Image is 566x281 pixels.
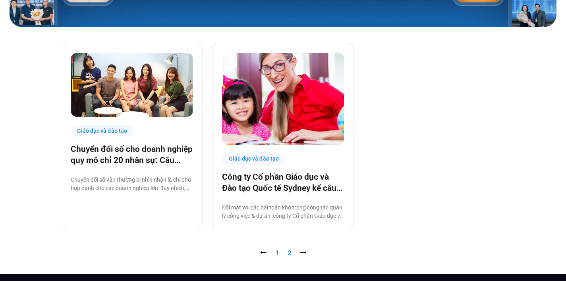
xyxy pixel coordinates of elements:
p: Chuyển đổi số vẫn thường bị nhìn nhận là chỉ phù hợp dành cho các doanh nghiệp lớn. Tuy nhiên, câ... [71,176,193,192]
a: Chuyển đổi số cho doanh nghiệp quy mô chỉ 20 nhân sự: Câu chuyện thành công từ [DATE] Marketers [71,143,193,166]
div: Giáo dục và đào tạo [222,153,286,165]
p: Đối mặt với các bài toán khó trong công tác quản lý công việc & dự án, công ty Cổ phần Giáo dục v... [222,203,344,220]
span: 2 [288,249,291,257]
nav: Pagination [61,248,506,258]
a: ⭠ [260,249,267,257]
a: 1 [275,249,279,257]
div: Giáo dục và đào tạo [71,125,134,137]
span: ⭢ [300,249,306,257]
a: Công ty Cổ phần Giáo dục và Đào tạo Quốc tế Sydney kể câu chuyện chuyển đổi số cùng Base [222,171,344,194]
